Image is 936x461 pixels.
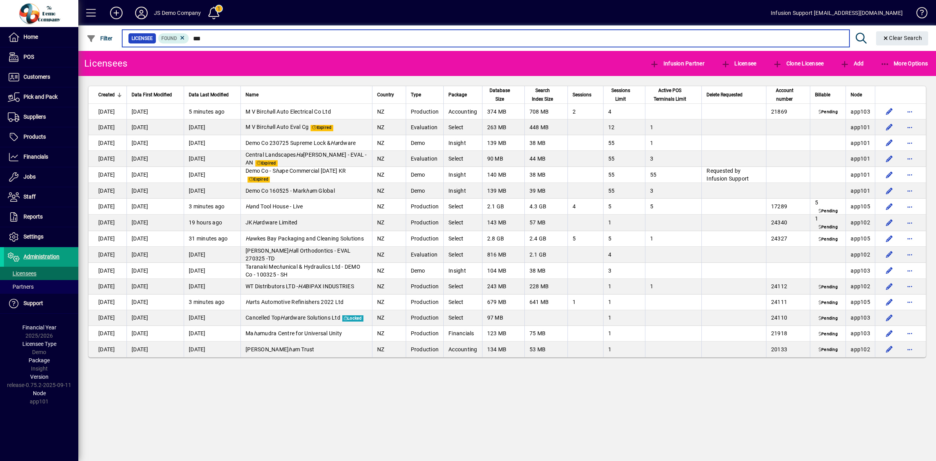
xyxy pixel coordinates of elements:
span: app105.prod.infusionbusinesssoftware.com [851,235,870,242]
button: More Options [878,56,930,71]
td: 24112 [766,279,810,295]
a: Partners [4,280,78,293]
span: Pending [817,236,839,242]
td: 3 [645,151,702,167]
a: Pick and Pack [4,87,78,107]
div: Name [246,90,367,99]
a: Products [4,127,78,147]
button: More options [903,200,916,213]
td: 374 MB [482,104,524,119]
td: 104 MB [482,263,524,279]
span: Delete Requested [707,90,743,99]
span: Taranaki Mec nical & Hydraulics Ltd - DEMO Co - 100325 - SH [246,264,360,278]
td: [DATE] [89,279,126,295]
button: Infusion Partner [648,56,707,71]
td: Demo [406,167,444,183]
span: app102.prod.infusionbusinesssoftware.com [851,219,870,226]
span: POS [23,54,34,60]
td: Production [406,279,444,295]
td: Select [443,279,482,295]
span: Demo Co 160525 - Mark m Global [246,188,335,194]
td: NZ [372,183,406,199]
div: Data First Modified [132,90,179,99]
span: rts Automotive Refinishers 2022 Ltd [246,299,343,305]
button: Profile [129,6,154,20]
span: More Options [880,60,928,67]
span: Sessions Limit [608,86,633,103]
span: app101.prod.infusionbusinesssoftware.com [851,124,870,130]
td: [DATE] [184,183,240,199]
td: [DATE] [126,263,184,279]
td: 2.1 GB [482,199,524,215]
span: Clone Licensee [773,60,824,67]
td: [DATE] [89,119,126,135]
span: [PERSON_NAME] ll Orthodontics - EVAL 270325 -TD [246,248,351,262]
td: Select [443,215,482,231]
button: More options [903,216,916,229]
td: NZ [372,104,406,119]
td: 57 MB [524,215,567,231]
td: Production [406,231,444,247]
span: app101.prod.infusionbusinesssoftware.com [851,155,870,162]
td: 38 MB [524,135,567,151]
td: [DATE] [126,279,184,295]
td: 263 MB [482,119,524,135]
span: Expired [311,125,333,131]
em: ha [306,188,313,194]
span: Created [98,90,115,99]
td: Insight [443,263,482,279]
td: Evaluation [406,151,444,167]
button: More options [903,280,916,293]
td: [DATE] [184,119,240,135]
a: Support [4,294,78,313]
td: [DATE] [184,135,240,151]
td: 38 MB [524,263,567,279]
span: Administration [23,253,60,260]
span: Demo Co - S pe Commercial [DATE] KR [246,168,346,174]
td: 55 [645,167,702,183]
td: 5 [567,231,603,247]
span: Clear Search [882,35,922,41]
td: 5 [810,199,846,215]
div: Infusion Support [EMAIL_ADDRESS][DOMAIN_NAME] [771,7,903,19]
td: 90 MB [482,151,524,167]
span: Settings [23,233,43,240]
button: Clone Licensee [771,56,826,71]
em: Ha [246,203,253,210]
span: Billable [815,90,830,99]
button: More options [903,168,916,181]
td: [DATE] [89,104,126,119]
td: 55 [603,167,645,183]
span: Partners [8,284,34,290]
span: Add [840,60,864,67]
td: 143 MB [482,215,524,231]
td: 44 MB [524,151,567,167]
span: Expired [255,160,278,166]
button: Edit [883,280,896,293]
mat-chip: Found Status: Found [158,33,189,43]
button: More options [903,248,916,261]
td: [DATE] [89,215,126,231]
span: Licensees [8,270,36,277]
span: Pending [817,284,839,290]
div: Country [377,90,401,99]
td: 24340 [766,215,810,231]
td: 4 [603,104,645,119]
button: Add [838,56,866,71]
span: Central Landscapes [PERSON_NAME] - EVAL - AN [246,152,367,166]
td: [DATE] [89,263,126,279]
span: Infusion Partner [650,60,705,67]
td: Production [406,104,444,119]
span: Financials [23,154,48,160]
span: Active POS Terminals Limit [650,86,690,103]
td: 55 [603,135,645,151]
td: NZ [372,151,406,167]
td: NZ [372,295,406,310]
td: NZ [372,119,406,135]
td: 5 minutes ago [184,104,240,119]
span: Jobs [23,174,36,180]
td: Demo [406,183,444,199]
td: [DATE] [126,167,184,183]
td: 38 MB [524,167,567,183]
td: 24111 [766,295,810,310]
